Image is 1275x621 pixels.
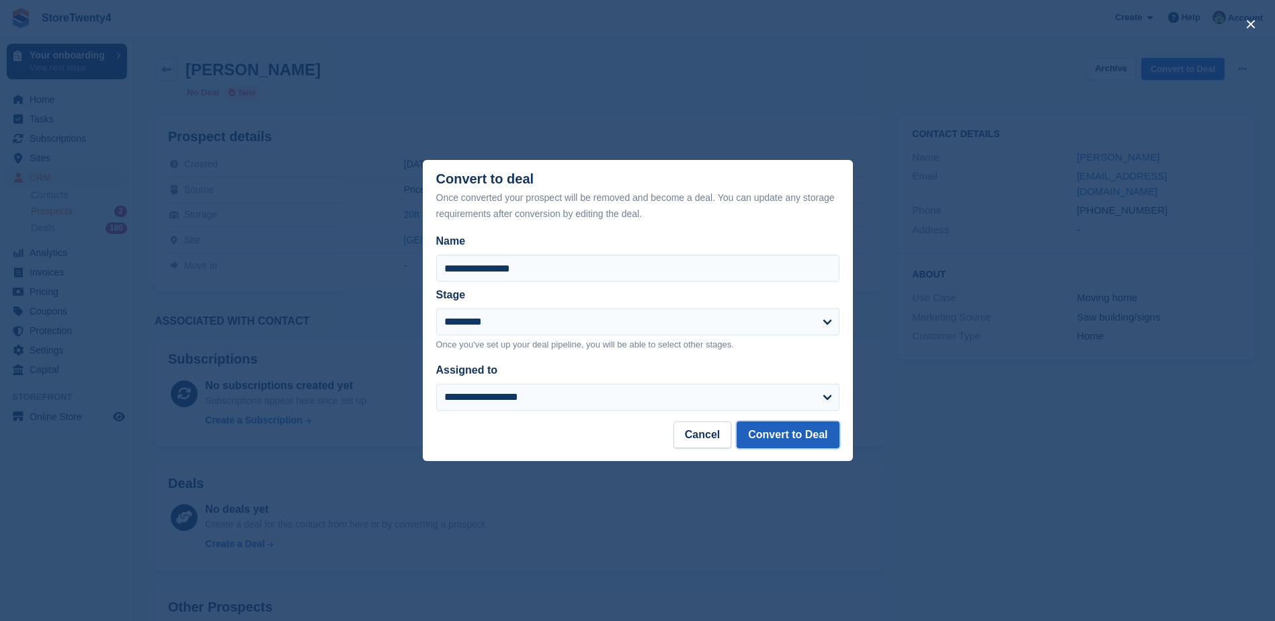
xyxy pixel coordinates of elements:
div: Once converted your prospect will be removed and become a deal. You can update any storage requir... [436,190,839,222]
button: Cancel [673,421,731,448]
label: Stage [436,289,466,300]
button: close [1240,13,1262,35]
p: Once you've set up your deal pipeline, you will be able to select other stages. [436,338,839,351]
button: Convert to Deal [737,421,839,448]
label: Name [436,233,839,249]
label: Assigned to [436,364,498,376]
div: Convert to deal [436,171,839,222]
